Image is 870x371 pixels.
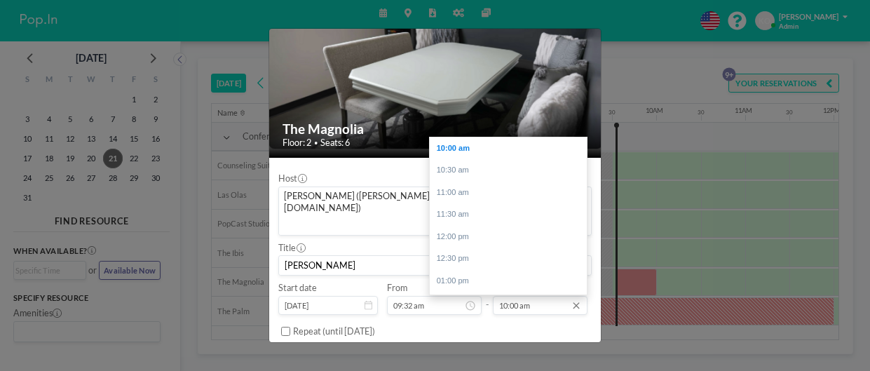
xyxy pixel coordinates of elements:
div: 01:30 pm [430,292,587,314]
label: From [387,283,407,294]
input: Kyle's reservation [279,256,591,275]
span: Floor: 2 [283,137,311,149]
label: Host [278,173,306,184]
label: Start date [278,283,317,294]
div: 10:30 am [430,159,587,182]
h2: The Magnolia [283,121,589,137]
div: 11:30 am [430,203,587,226]
span: • [314,139,318,147]
span: [PERSON_NAME] ([PERSON_NAME][EMAIL_ADDRESS][DOMAIN_NAME]) [282,190,566,215]
div: 10:00 am [430,137,587,160]
label: Title [278,243,305,254]
div: 12:30 pm [430,248,587,270]
div: Search for option [279,187,591,235]
div: 01:00 pm [430,270,587,292]
span: Seats: 6 [320,137,350,149]
input: Search for option [280,217,568,232]
div: 11:00 am [430,182,587,204]
span: - [486,286,489,311]
label: Repeat (until [DATE]) [293,326,375,337]
div: 12:00 pm [430,226,587,248]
